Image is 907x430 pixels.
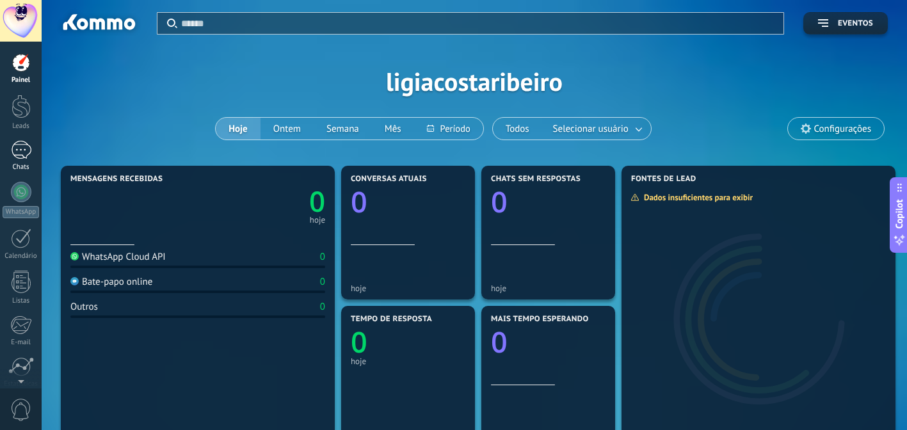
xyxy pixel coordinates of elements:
div: E-mail [3,338,40,347]
button: Eventos [803,12,888,35]
span: Selecionar usuário [550,120,631,138]
span: Fontes de lead [631,175,696,184]
span: Mais tempo esperando [491,315,589,324]
div: Leads [3,122,40,131]
div: Dados insuficientes para exibir [630,192,762,203]
div: 0 [320,251,325,263]
span: Copilot [893,200,906,229]
div: Outros [70,301,98,313]
img: Bate-papo online [70,277,79,285]
button: Todos [493,118,542,139]
div: Calendário [3,252,40,260]
a: 0 [198,182,325,220]
text: 0 [351,322,367,362]
div: 0 [320,301,325,313]
text: 0 [309,182,325,220]
span: Conversas atuais [351,175,427,184]
div: Painel [3,76,40,84]
text: 0 [351,182,367,221]
div: Chats [3,163,40,171]
span: Eventos [838,19,873,28]
div: WhatsApp [3,206,39,218]
text: 0 [491,182,508,221]
div: hoje [491,283,606,293]
div: hoje [351,283,465,293]
span: Configurações [814,123,871,134]
button: Período [414,118,483,139]
text: 0 [491,322,508,362]
div: hoje [310,217,325,223]
span: Tempo de resposta [351,315,432,324]
div: 0 [320,276,325,288]
button: Ontem [261,118,314,139]
button: Hoje [216,118,260,139]
img: WhatsApp Cloud API [70,252,79,260]
button: Mês [372,118,414,139]
div: Bate-papo online [70,276,152,288]
div: WhatsApp Cloud API [70,251,166,263]
button: Semana [314,118,372,139]
button: Selecionar usuário [542,118,651,139]
div: Listas [3,297,40,305]
span: Chats sem respostas [491,175,581,184]
span: Mensagens recebidas [70,175,163,184]
div: hoje [351,356,465,366]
